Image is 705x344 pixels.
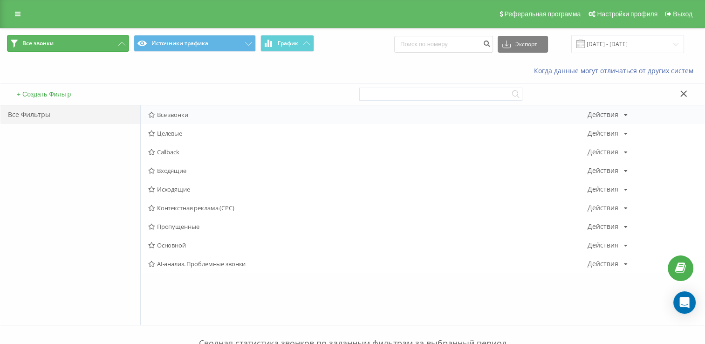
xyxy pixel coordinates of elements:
[148,205,587,211] span: Контекстная реклама (CPC)
[14,90,74,98] button: + Создать Фильтр
[587,223,618,230] div: Действия
[587,167,618,174] div: Действия
[597,10,657,18] span: Настройки профиля
[278,40,298,47] span: График
[148,149,587,155] span: Callback
[587,130,618,137] div: Действия
[7,35,129,52] button: Все звонки
[148,223,587,230] span: Пропущенные
[677,89,691,99] button: Закрыть
[394,36,493,53] input: Поиск по номеру
[22,40,54,47] span: Все звонки
[587,261,618,267] div: Действия
[148,111,587,118] span: Все звонки
[498,36,548,53] button: Экспорт
[260,35,314,52] button: График
[148,167,587,174] span: Входящие
[148,130,587,137] span: Целевые
[673,10,692,18] span: Выход
[587,205,618,211] div: Действия
[148,261,587,267] span: AI-анализ. Проблемные звонки
[587,242,618,248] div: Действия
[148,186,587,193] span: Исходящие
[504,10,581,18] span: Реферальная программа
[587,111,618,118] div: Действия
[148,242,587,248] span: Основной
[673,291,696,314] div: Open Intercom Messenger
[587,149,618,155] div: Действия
[0,105,140,124] div: Все Фильтры
[534,66,698,75] a: Когда данные могут отличаться от других систем
[587,186,618,193] div: Действия
[134,35,256,52] button: Источники трафика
